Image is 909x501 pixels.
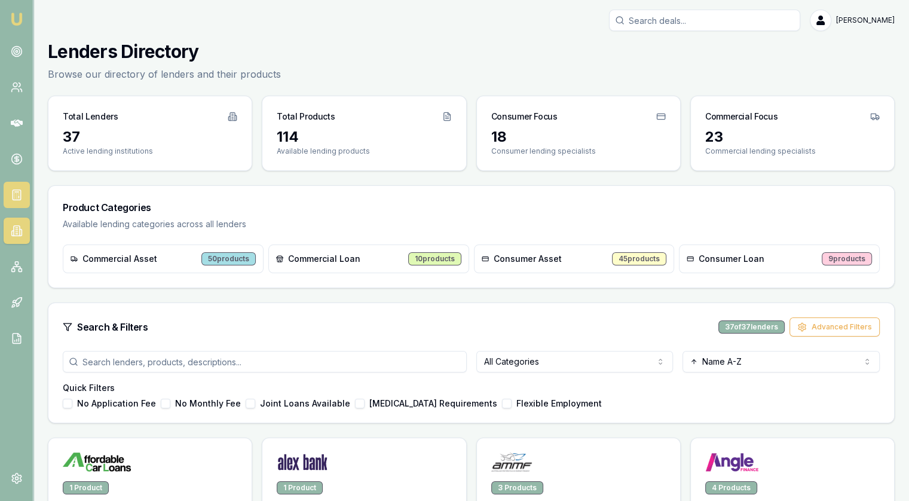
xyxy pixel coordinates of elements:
img: Affordable Car Loans logo [63,453,131,472]
h3: Product Categories [63,200,880,215]
h3: Commercial Focus [705,111,778,123]
h3: Total Products [277,111,335,123]
label: No Monthly Fee [175,399,241,408]
div: 23 [705,127,880,146]
h3: Total Lenders [63,111,118,123]
div: 4 Products [705,481,757,494]
label: [MEDICAL_DATA] Requirements [369,399,497,408]
input: Search deals [609,10,800,31]
span: Consumer Loan [699,253,764,265]
button: Advanced Filters [789,317,880,337]
h3: Search & Filters [77,320,148,334]
p: Browse our directory of lenders and their products [48,67,281,81]
img: Alex Bank logo [277,453,328,472]
img: emu-icon-u.png [10,12,24,26]
div: 37 [63,127,237,146]
label: Joint Loans Available [260,399,350,408]
p: Commercial lending specialists [705,146,880,156]
p: Available lending products [277,146,451,156]
div: 9 products [822,252,872,265]
p: Available lending categories across all lenders [63,218,880,230]
div: 45 products [612,252,666,265]
input: Search lenders, products, descriptions... [63,351,467,372]
div: 37 of 37 lenders [718,320,785,334]
h3: Consumer Focus [491,111,558,123]
img: Angle Finance logo [705,453,760,472]
div: 1 Product [63,481,109,494]
label: Flexible Employment [516,399,602,408]
span: Commercial Loan [288,253,360,265]
p: Active lending institutions [63,146,237,156]
span: Consumer Asset [494,253,562,265]
h4: Quick Filters [63,382,880,394]
img: AMMF logo [491,453,532,472]
p: Consumer lending specialists [491,146,666,156]
span: [PERSON_NAME] [836,16,895,25]
div: 10 products [408,252,461,265]
div: 18 [491,127,666,146]
div: 114 [277,127,451,146]
label: No Application Fee [77,399,156,408]
h1: Lenders Directory [48,41,281,62]
div: 50 products [201,252,256,265]
div: 3 Products [491,481,543,494]
span: Commercial Asset [82,253,157,265]
div: 1 Product [277,481,323,494]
